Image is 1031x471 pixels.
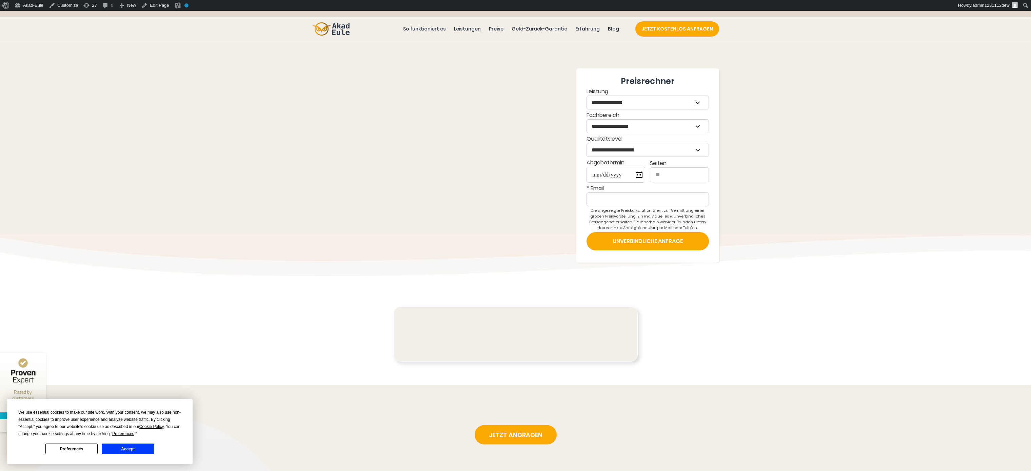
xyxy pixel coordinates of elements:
[587,87,709,109] label: Leistung
[587,184,709,206] label: * Email
[3,426,43,431] div: [DATE]
[587,158,645,183] label: Abgabetermin
[587,111,709,133] label: Fachbereich
[402,25,447,33] a: So funktioniert es
[102,444,154,454] button: Accept
[453,25,482,33] a: Leistungen
[45,444,98,454] button: Preferences
[184,3,189,7] div: No index
[587,192,709,206] input: * Email
[587,75,709,250] form: Contact form
[635,21,719,37] a: JETZT KOSTENLOS ANFRAGEN
[587,75,709,87] div: Preisrechner
[18,409,181,437] div: We use essential cookies to make our site work. With your consent, we may also use non-essential ...
[312,22,350,36] img: logo
[475,425,557,445] a: JETZT ANGRAGEN
[587,167,645,183] input: Abgabetermin
[3,405,43,409] div: [DOMAIN_NAME]
[607,25,620,33] a: Blog
[972,3,1010,8] span: admin1231112dew
[488,25,505,33] a: Preise
[7,399,193,464] div: Cookie Consent Prompt
[510,25,569,33] a: Geld-Zurück-Garantie
[650,159,667,167] span: Seiten
[112,431,134,436] span: Preferences
[587,120,709,133] select: Fachbereich
[587,208,709,231] div: Die angezeigte Preiskalkulation dient zur Vermittlung einer groben Preisvorstellung. Ein individu...
[587,96,709,109] select: Leistung
[574,25,601,33] a: Erfahrung
[587,232,709,250] button: UNVERBINDLICHE ANFRAGE
[613,237,683,245] span: UNVERBINDLICHE ANFRAGE
[587,135,709,157] div: Qualitätslevel
[139,424,164,429] span: Cookie Policy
